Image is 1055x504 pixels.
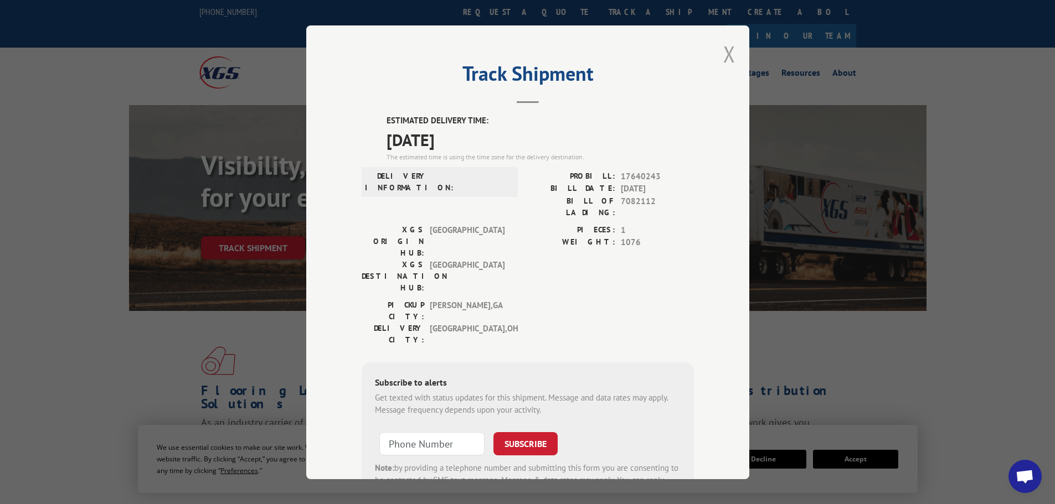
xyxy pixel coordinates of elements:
[493,432,558,455] button: SUBSCRIBE
[430,299,505,322] span: [PERSON_NAME] , GA
[387,127,694,152] span: [DATE]
[379,432,485,455] input: Phone Number
[430,258,505,293] span: [GEOGRAPHIC_DATA]
[387,152,694,162] div: The estimated time is using the time zone for the delivery destination.
[365,170,428,193] label: DELIVERY INFORMATION:
[375,462,394,472] strong: Note:
[528,236,615,249] label: WEIGHT:
[387,115,694,127] label: ESTIMATED DELIVERY TIME:
[375,391,681,416] div: Get texted with status updates for this shipment. Message and data rates may apply. Message frequ...
[430,224,505,258] span: [GEOGRAPHIC_DATA]
[362,299,424,322] label: PICKUP CITY:
[528,224,615,236] label: PIECES:
[528,170,615,183] label: PROBILL:
[723,39,735,69] button: Close modal
[621,183,694,195] span: [DATE]
[362,66,694,87] h2: Track Shipment
[528,195,615,218] label: BILL OF LADING:
[362,224,424,258] label: XGS ORIGIN HUB:
[430,322,505,345] span: [GEOGRAPHIC_DATA] , OH
[621,236,694,249] span: 1076
[621,224,694,236] span: 1
[528,183,615,195] label: BILL DATE:
[362,322,424,345] label: DELIVERY CITY:
[1008,460,1042,493] div: Open chat
[362,258,424,293] label: XGS DESTINATION HUB:
[621,195,694,218] span: 7082112
[621,170,694,183] span: 17640243
[375,461,681,499] div: by providing a telephone number and submitting this form you are consenting to be contacted by SM...
[375,375,681,391] div: Subscribe to alerts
